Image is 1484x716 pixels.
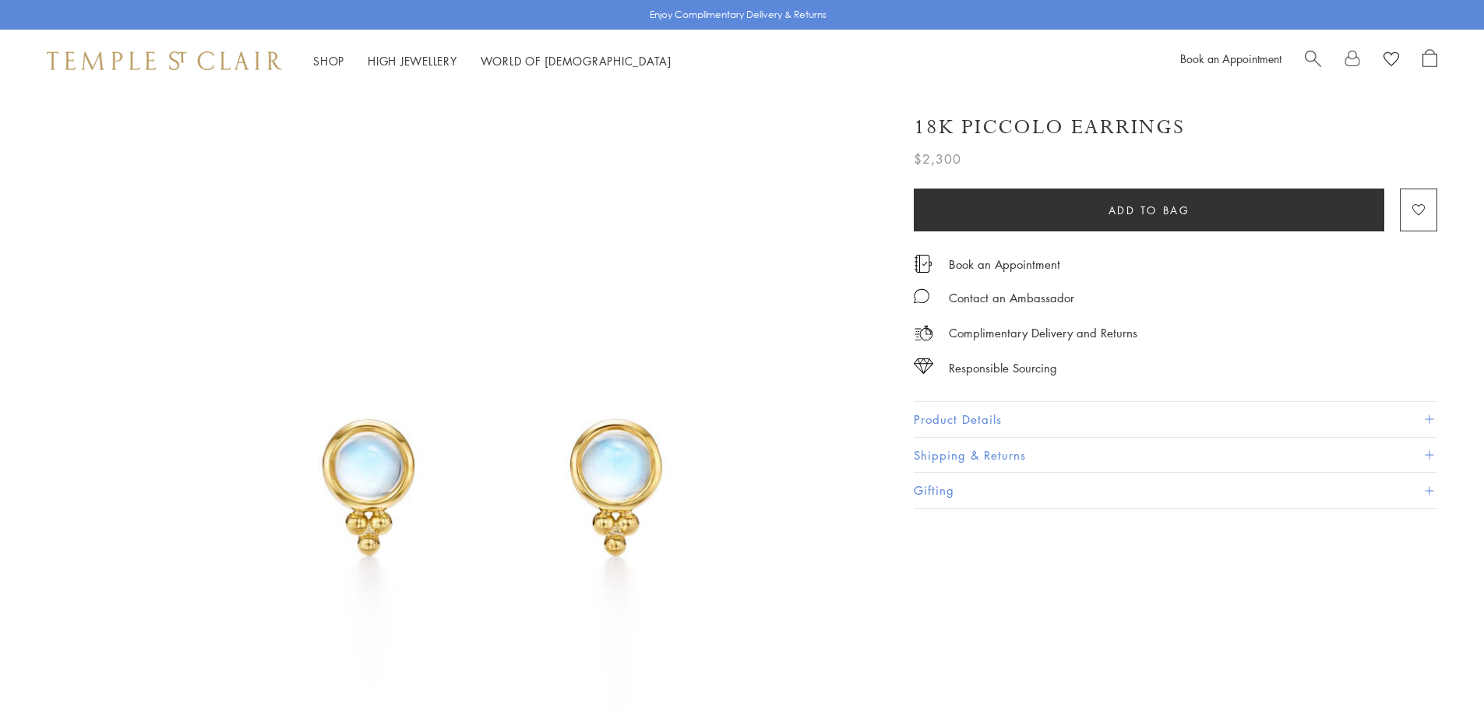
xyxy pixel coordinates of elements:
div: Responsible Sourcing [949,358,1057,378]
a: High JewelleryHigh Jewellery [368,53,457,69]
button: Gifting [914,473,1437,508]
span: $2,300 [914,149,961,169]
a: World of [DEMOGRAPHIC_DATA]World of [DEMOGRAPHIC_DATA] [481,53,672,69]
a: Search [1305,49,1321,72]
span: Add to bag [1109,202,1190,219]
p: Complimentary Delivery and Returns [949,323,1137,343]
a: Book an Appointment [949,256,1060,273]
iframe: Gorgias live chat messenger [1406,643,1468,700]
button: Add to bag [914,189,1384,231]
img: Temple St. Clair [47,51,282,70]
a: View Wishlist [1384,49,1399,72]
div: Contact an Ambassador [949,288,1074,308]
nav: Main navigation [313,51,672,71]
button: Product Details [914,402,1437,437]
img: icon_delivery.svg [914,323,933,343]
button: Shipping & Returns [914,438,1437,473]
a: Open Shopping Bag [1422,49,1437,72]
img: icon_appointment.svg [914,255,932,273]
h1: 18K Piccolo Earrings [914,114,1185,141]
p: Enjoy Complimentary Delivery & Returns [650,7,827,23]
a: ShopShop [313,53,344,69]
img: icon_sourcing.svg [914,358,933,374]
a: Book an Appointment [1180,51,1281,66]
img: MessageIcon-01_2.svg [914,288,929,304]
